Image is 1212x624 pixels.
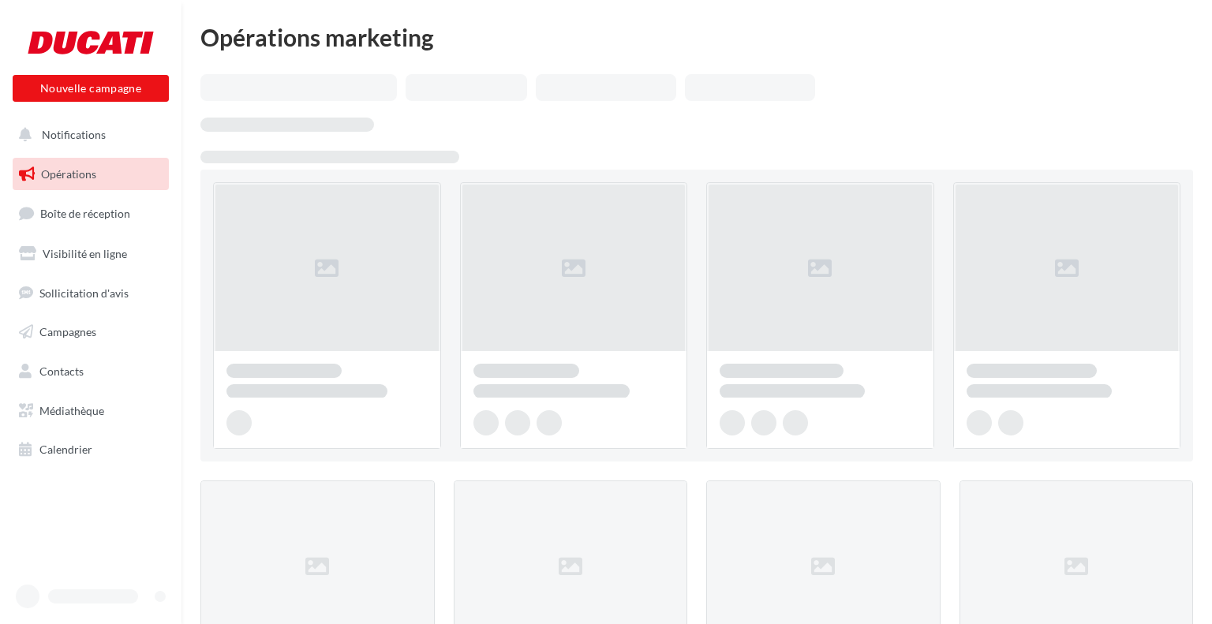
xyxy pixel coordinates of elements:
span: Calendrier [39,443,92,456]
a: Médiathèque [9,394,172,428]
span: Médiathèque [39,404,104,417]
span: Campagnes [39,325,96,338]
button: Nouvelle campagne [13,75,169,102]
a: Boîte de réception [9,196,172,230]
a: Sollicitation d'avis [9,277,172,310]
a: Contacts [9,355,172,388]
span: Opérations [41,167,96,181]
a: Campagnes [9,316,172,349]
a: Calendrier [9,433,172,466]
a: Opérations [9,158,172,191]
span: Contacts [39,364,84,378]
div: Opérations marketing [200,25,1193,49]
button: Notifications [9,118,166,151]
span: Visibilité en ligne [43,247,127,260]
span: Sollicitation d'avis [39,286,129,299]
span: Notifications [42,128,106,141]
a: Visibilité en ligne [9,237,172,271]
span: Boîte de réception [40,207,130,220]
